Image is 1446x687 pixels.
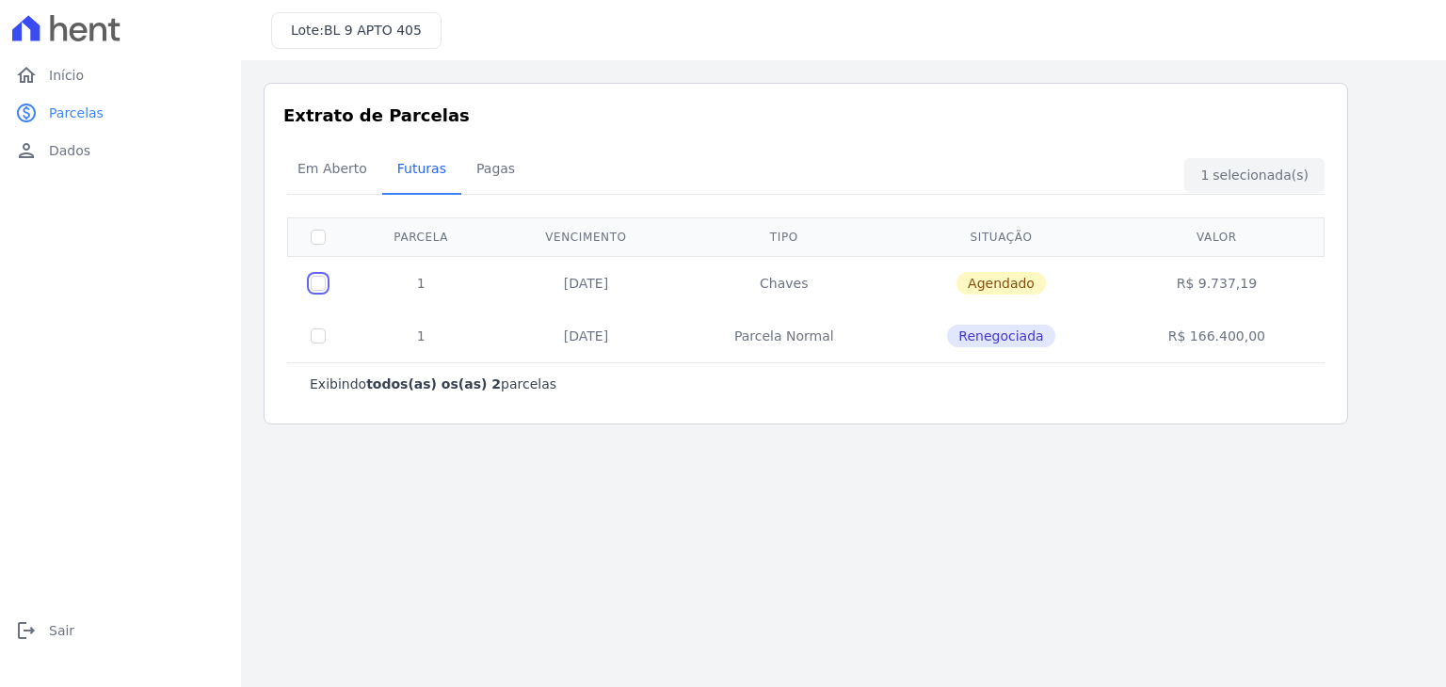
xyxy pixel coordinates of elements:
span: Renegociada [947,325,1054,347]
b: todos(as) os(as) 2 [366,376,501,391]
a: Futuras [382,146,461,195]
span: Futuras [386,150,458,187]
span: Dados [49,141,90,160]
a: homeInício [8,56,233,94]
th: Situação [890,217,1113,256]
a: Pagas [461,146,530,195]
h3: Lote: [291,21,422,40]
th: Tipo [679,217,890,256]
td: R$ 9.737,19 [1113,256,1321,310]
p: Exibindo parcelas [310,375,556,393]
a: paidParcelas [8,94,233,132]
span: Sair [49,621,74,640]
td: R$ 166.400,00 [1113,310,1321,362]
span: Agendado [956,272,1046,295]
td: [DATE] [493,310,678,362]
span: Parcelas [49,104,104,122]
span: Pagas [465,150,526,187]
th: Valor [1113,217,1321,256]
td: Chaves [679,256,890,310]
a: Em Aberto [282,146,382,195]
span: Início [49,66,84,85]
span: Em Aberto [286,150,378,187]
i: logout [15,619,38,642]
i: paid [15,102,38,124]
i: home [15,64,38,87]
th: Parcela [348,217,493,256]
td: [DATE] [493,256,678,310]
h3: Extrato de Parcelas [283,103,1328,128]
a: logoutSair [8,612,233,649]
i: person [15,139,38,162]
a: personDados [8,132,233,169]
td: 1 [348,256,493,310]
td: Parcela Normal [679,310,890,362]
th: Vencimento [493,217,678,256]
td: 1 [348,310,493,362]
span: BL 9 APTO 405 [324,23,422,38]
